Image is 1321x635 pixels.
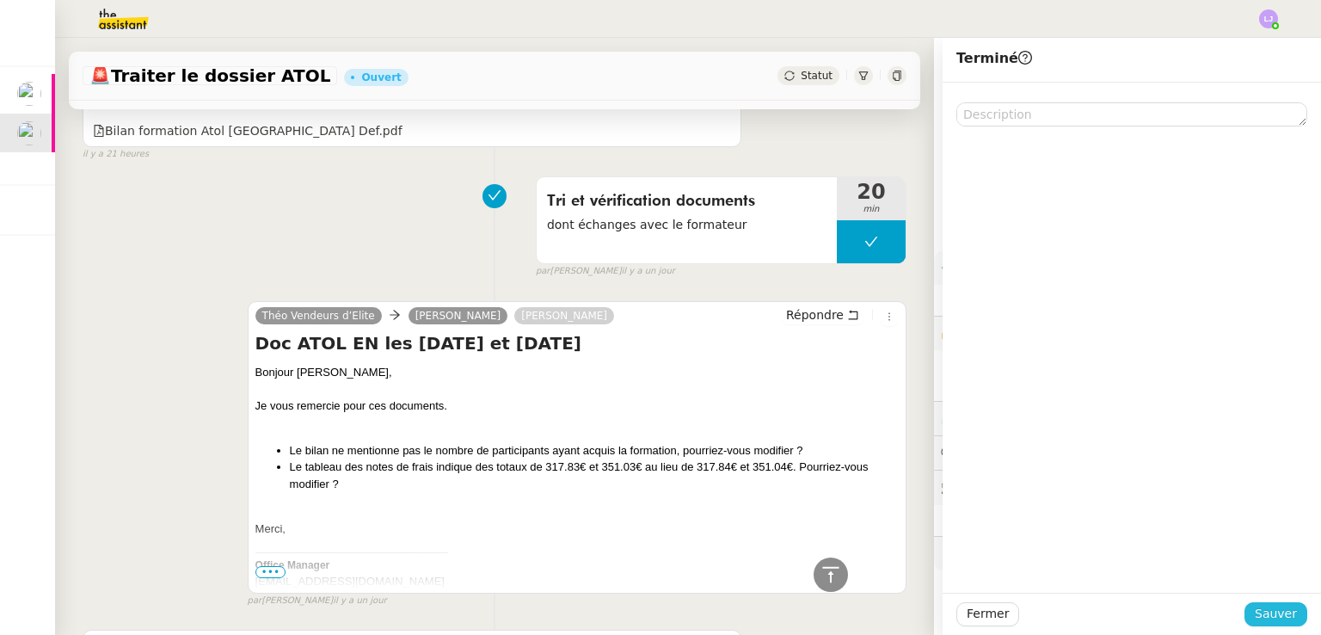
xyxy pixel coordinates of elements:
[255,364,899,381] div: Bonjour [PERSON_NAME],
[934,537,1321,570] div: 🧴Autres
[837,202,906,217] span: min
[255,541,448,554] span: _______________________________
[934,402,1321,435] div: ⏲️Tâches 20:04
[967,604,1009,624] span: Fermer
[941,258,1030,278] span: ⚙️
[255,575,448,588] span: [EMAIL_ADDRESS][DOMAIN_NAME]
[290,442,899,459] li: Le bilan ne mentionne pas le nombre de participants ayant acquis la formation, pourriez-vous modi...
[956,602,1019,626] button: Fermer
[956,50,1032,66] span: Terminé
[934,471,1321,504] div: 🕵️Autres demandes en cours 2
[89,67,330,84] span: Traiter le dossier ATOL
[837,182,906,202] span: 20
[934,317,1321,350] div: 🔐Données client
[941,411,1066,425] span: ⏲️
[290,459,899,492] li: Le tableau des notes de frais indique des totaux de 317.83€ et 351.03€ au lieu de 317.84€ et 351....
[934,436,1321,470] div: 💬Commentaires
[17,121,41,145] img: users%2FxgWPCdJhSBeE5T1N2ZiossozSlm1%2Favatar%2F5b22230b-e380-461f-81e9-808a3aa6de32
[255,308,382,324] a: Théo Vendeurs d’Elite
[255,521,899,538] div: Merci,
[255,331,899,355] h4: Doc ATOL EN les [DATE] et [DATE]
[801,70,833,82] span: Statut
[248,594,262,608] span: par
[136,89,237,103] span: pièce(s) jointe(s)
[536,264,550,279] span: par
[1255,604,1297,624] span: Sauver
[1244,602,1307,626] button: Sauver
[255,566,286,578] span: •••
[83,147,149,162] span: il y a 21 heures
[1259,9,1278,28] img: svg
[409,308,508,324] a: [PERSON_NAME]
[89,65,111,86] span: 🚨
[93,121,402,141] div: Bilan formation Atol [GEOGRAPHIC_DATA] Def.pdf
[547,215,826,235] span: dont échanges avec le formateur
[622,264,675,279] span: il y a un jour
[941,324,1053,343] span: 🔐
[941,446,1051,459] span: 💬
[536,264,675,279] small: [PERSON_NAME]
[17,82,41,106] img: users%2FWH1OB8fxGAgLOjAz1TtlPPgOcGL2%2Favatar%2F32e28291-4026-4208-b892-04f74488d877
[547,188,826,214] span: Tri et vérification documents
[514,308,614,324] a: [PERSON_NAME]
[941,480,1156,494] span: 🕵️
[361,72,401,83] div: Ouvert
[255,398,899,415] div: Je vous remercie pour ces documents.
[786,306,844,324] span: Répondre
[255,559,330,571] span: Office Manager
[248,594,387,608] small: [PERSON_NAME]
[333,594,386,608] span: il y a un jour
[934,251,1321,285] div: ⚙️Procédures
[780,305,865,324] button: Répondre
[941,546,994,560] span: 🧴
